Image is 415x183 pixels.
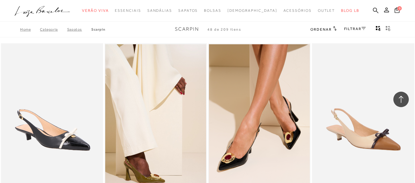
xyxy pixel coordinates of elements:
[283,8,312,13] span: Acessórios
[91,27,105,32] a: Scarpin
[393,7,401,15] button: 0
[20,27,40,32] a: Home
[397,6,402,11] span: 0
[175,26,199,32] span: Scarpin
[67,27,91,32] a: SAPATOS
[207,27,241,32] span: 48 de 209 itens
[82,8,109,13] span: Verão Viva
[384,25,392,33] button: gridText6Desc
[178,8,198,13] span: Sapatos
[204,5,221,16] a: categoryNavScreenReaderText
[318,8,335,13] span: Outlet
[82,5,109,16] a: categoryNavScreenReaderText
[115,8,141,13] span: Essenciais
[227,5,277,16] a: noSubCategoriesText
[115,5,141,16] a: categoryNavScreenReaderText
[147,8,172,13] span: Sandálias
[341,5,359,16] a: BLOG LB
[310,27,331,32] span: Ordenar
[178,5,198,16] a: categoryNavScreenReaderText
[204,8,221,13] span: Bolsas
[283,5,312,16] a: categoryNavScreenReaderText
[227,8,277,13] span: [DEMOGRAPHIC_DATA]
[341,8,359,13] span: BLOG LB
[40,27,67,32] a: Categoria
[344,27,366,31] a: FILTRAR
[147,5,172,16] a: categoryNavScreenReaderText
[374,25,383,33] button: Mostrar 4 produtos por linha
[318,5,335,16] a: categoryNavScreenReaderText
